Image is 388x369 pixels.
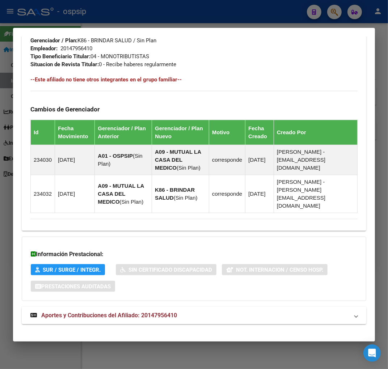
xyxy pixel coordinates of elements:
[55,120,95,145] th: Fecha Movimiento
[152,175,209,213] td: ( )
[245,145,274,175] td: [DATE]
[152,145,209,175] td: ( )
[30,53,90,60] strong: Tipo Beneficiario Titular:
[98,153,142,167] span: Sin Plan
[31,281,115,292] button: Prestaciones Auditadas
[30,105,358,113] h3: Cambios de Gerenciador
[209,120,245,145] th: Motivo
[152,120,209,145] th: Gerenciador / Plan Nuevo
[60,44,92,52] div: 20147956410
[55,145,95,175] td: [DATE]
[128,267,212,273] span: Sin Certificado Discapacidad
[245,120,274,145] th: Fecha Creado
[236,267,323,273] span: Not. Internacion / Censo Hosp.
[95,175,152,213] td: ( )
[245,175,274,213] td: [DATE]
[30,61,99,68] strong: Situacion de Revista Titular:
[95,120,152,145] th: Gerenciador / Plan Anterior
[274,120,357,145] th: Creado Por
[155,149,201,171] strong: A09 - MUTUAL LA CASA DEL MEDICO
[22,307,366,324] mat-expansion-panel-header: Aportes y Contribuciones del Afiliado: 20147956410
[31,120,55,145] th: Id
[31,145,55,175] td: 234030
[155,187,195,201] strong: K86 - BRINDAR SALUD
[121,199,142,205] span: Sin Plan
[274,145,357,175] td: [PERSON_NAME] - [EMAIL_ADDRESS][DOMAIN_NAME]
[98,183,144,205] strong: A09 - MUTUAL LA CASA DEL MEDICO
[363,344,381,362] div: Open Intercom Messenger
[31,175,55,213] td: 234032
[209,145,245,175] td: corresponde
[43,267,101,273] span: SUR / SURGE / INTEGR.
[178,165,199,171] span: Sin Plan
[274,175,357,213] td: [PERSON_NAME] - [PERSON_NAME][EMAIL_ADDRESS][DOMAIN_NAME]
[116,264,216,275] button: Sin Certificado Discapacidad
[222,264,328,275] button: Not. Internacion / Censo Hosp.
[30,53,149,60] span: 04 - MONOTRIBUTISTAS
[55,175,95,213] td: [DATE]
[176,195,196,201] span: Sin Plan
[30,76,358,84] h4: --Este afiliado no tiene otros integrantes en el grupo familiar--
[209,175,245,213] td: corresponde
[95,145,152,175] td: ( )
[98,153,133,159] strong: A01 - OSPSIP
[31,250,357,259] h3: Información Prestacional:
[41,312,177,319] span: Aportes y Contribuciones del Afiliado: 20147956410
[30,61,176,68] span: 0 - Recibe haberes regularmente
[41,283,111,290] span: Prestaciones Auditadas
[30,37,156,44] span: K86 - BRINDAR SALUD / Sin Plan
[30,45,58,52] strong: Empleador:
[31,264,105,275] button: SUR / SURGE / INTEGR.
[30,37,77,44] strong: Gerenciador / Plan:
